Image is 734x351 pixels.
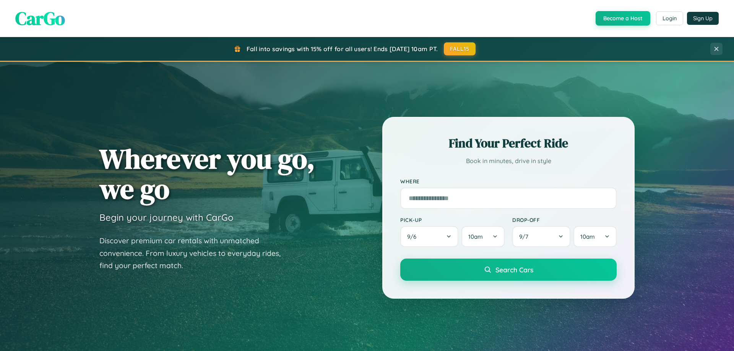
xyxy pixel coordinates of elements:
[400,178,617,184] label: Where
[687,12,719,25] button: Sign Up
[512,226,570,247] button: 9/7
[407,233,420,240] span: 9 / 6
[495,265,533,274] span: Search Cars
[400,135,617,152] h2: Find Your Perfect Ride
[573,226,617,247] button: 10am
[512,217,617,223] label: Drop-off
[468,233,483,240] span: 10am
[461,226,505,247] button: 10am
[400,155,617,167] p: Book in minutes, drive in style
[99,212,234,223] h3: Begin your journey with CarGo
[400,217,505,223] label: Pick-up
[656,11,683,25] button: Login
[596,11,650,26] button: Become a Host
[519,233,532,240] span: 9 / 7
[400,259,617,281] button: Search Cars
[99,144,315,204] h1: Wherever you go, we go
[99,235,291,272] p: Discover premium car rentals with unmatched convenience. From luxury vehicles to everyday rides, ...
[400,226,458,247] button: 9/6
[580,233,595,240] span: 10am
[15,6,65,31] span: CarGo
[247,45,438,53] span: Fall into savings with 15% off for all users! Ends [DATE] 10am PT.
[444,42,476,55] button: FALL15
